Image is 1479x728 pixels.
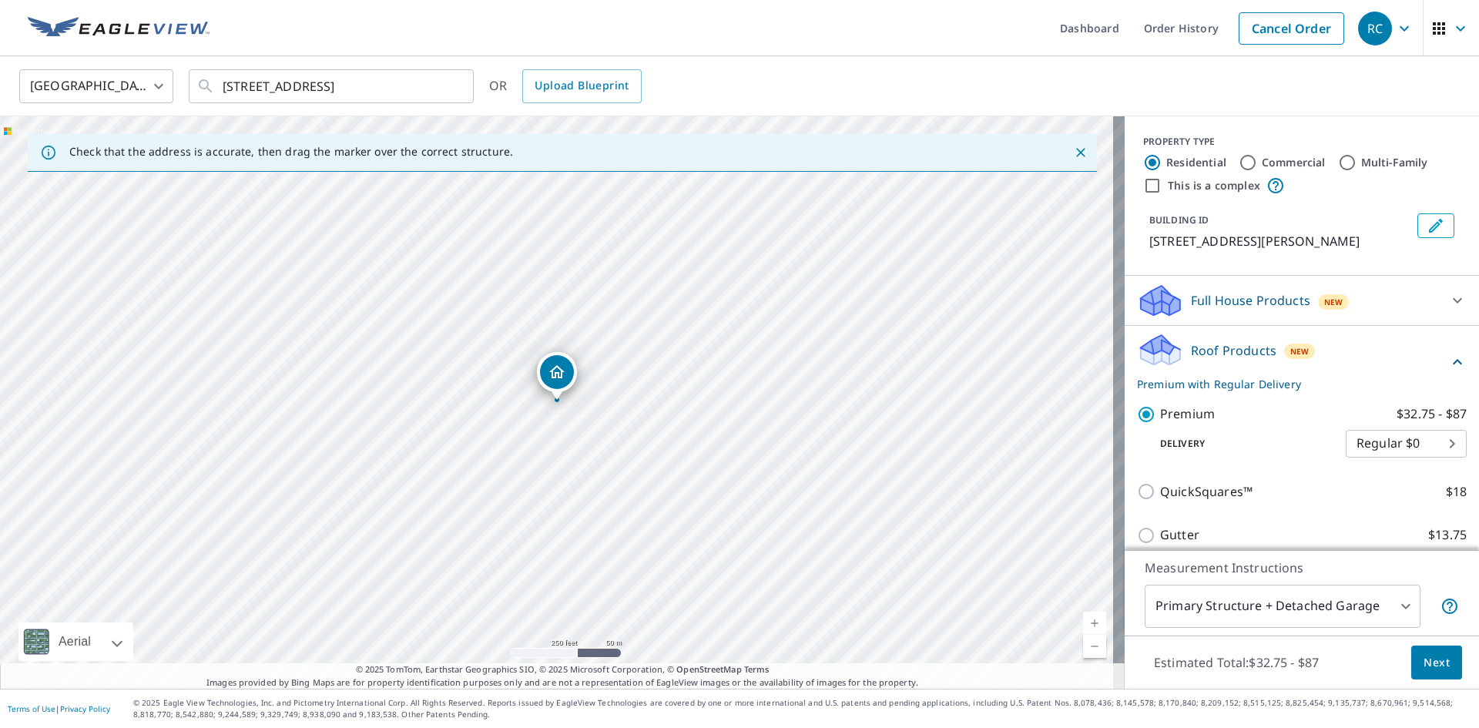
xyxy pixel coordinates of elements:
a: Current Level 17, Zoom Out [1083,635,1106,658]
div: Aerial [54,622,96,661]
p: $18 [1446,482,1467,502]
span: Next [1424,653,1450,673]
p: © 2025 Eagle View Technologies, Inc. and Pictometry International Corp. All Rights Reserved. Repo... [133,697,1471,720]
p: Measurement Instructions [1145,559,1459,577]
span: © 2025 TomTom, Earthstar Geographics SIO, © 2025 Microsoft Corporation, © [356,663,770,676]
input: Search by address or latitude-longitude [223,65,442,108]
div: [GEOGRAPHIC_DATA] [19,65,173,108]
p: [STREET_ADDRESS][PERSON_NAME] [1149,232,1411,250]
p: Estimated Total: $32.75 - $87 [1142,646,1331,679]
button: Close [1071,143,1091,163]
p: Premium with Regular Delivery [1137,376,1448,392]
span: Upload Blueprint [535,76,629,96]
img: EV Logo [28,17,210,40]
p: Full House Products [1191,291,1310,310]
div: Full House ProductsNew [1137,282,1467,319]
div: Dropped pin, building 1, Residential property, 90 Vandewater St Providence, RI 02908 [537,352,577,400]
p: Gutter [1160,525,1199,545]
p: | [8,704,110,713]
label: Commercial [1262,155,1326,170]
div: RC [1358,12,1392,45]
label: Residential [1166,155,1226,170]
a: Upload Blueprint [522,69,641,103]
span: Your report will include the primary structure and a detached garage if one exists. [1440,597,1459,616]
span: New [1324,296,1343,308]
p: Check that the address is accurate, then drag the marker over the correct structure. [69,145,513,159]
p: Roof Products [1191,341,1276,360]
button: Next [1411,646,1462,680]
p: Delivery [1137,437,1346,451]
a: Cancel Order [1239,12,1344,45]
p: QuickSquares™ [1160,482,1253,502]
span: New [1290,345,1310,357]
p: Premium [1160,404,1215,424]
label: This is a complex [1168,178,1260,193]
div: Regular $0 [1346,422,1467,465]
label: Multi-Family [1361,155,1428,170]
p: $13.75 [1428,525,1467,545]
a: OpenStreetMap [676,663,741,675]
a: Terms of Use [8,703,55,714]
div: Aerial [18,622,133,661]
a: Privacy Policy [60,703,110,714]
div: Primary Structure + Detached Garage [1145,585,1420,628]
a: Terms [744,663,770,675]
p: $32.75 - $87 [1397,404,1467,424]
div: OR [489,69,642,103]
button: Edit building 1 [1417,213,1454,238]
div: Roof ProductsNewPremium with Regular Delivery [1137,332,1467,392]
p: BUILDING ID [1149,213,1209,226]
div: PROPERTY TYPE [1143,135,1461,149]
a: Current Level 17, Zoom In [1083,612,1106,635]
